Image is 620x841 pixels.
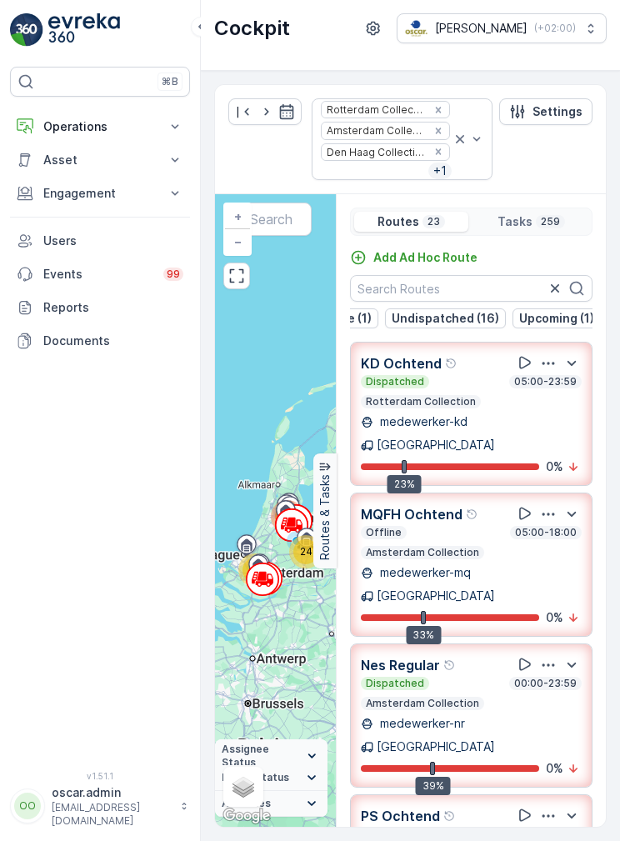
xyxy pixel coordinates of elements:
[377,715,465,732] p: medewerker-nr
[361,504,462,524] p: MQFH Ochtend
[432,163,448,179] p: + 1
[392,310,499,327] p: Undispatched (16)
[539,215,562,228] p: 259
[377,738,495,755] p: [GEOGRAPHIC_DATA]
[364,375,426,388] p: Dispatched
[361,655,440,675] p: Nes Regular
[10,177,190,210] button: Engagement
[10,291,190,324] a: Reports
[364,526,403,539] p: Offline
[215,791,327,817] summary: Activities
[364,697,481,710] p: Amsterdam Collection
[234,234,242,248] span: −
[10,324,190,358] a: Documents
[10,143,190,177] button: Asset
[215,765,327,791] summary: Route Status
[215,739,327,773] summary: Assignee Status
[322,123,428,138] div: Amsterdam Collection
[322,102,428,118] div: Rotterdam Collection
[239,203,312,236] input: Search for tasks or a location
[546,458,563,475] p: 0 %
[364,395,477,408] p: Rotterdam Collection
[14,793,41,819] div: OO
[534,22,576,35] p: ( +02:00 )
[10,13,43,47] img: logo
[222,771,289,784] span: Route Status
[429,103,447,117] div: Remove Rotterdam Collection
[404,19,428,38] img: basis-logo_rgb2x.png
[43,118,157,135] p: Operations
[228,98,302,125] input: dd/mm/yyyy
[443,809,457,823] div: Help Tooltip Icon
[426,215,442,228] p: 23
[385,308,506,328] button: Undispatched (16)
[499,98,592,125] button: Settings
[225,768,262,805] a: Layers
[225,204,250,229] a: Zoom In
[532,103,582,120] p: Settings
[219,805,274,827] img: Google
[219,805,274,827] a: Open this area in Google Maps (opens a new window)
[373,249,477,266] p: Add Ad Hoc Route
[512,677,578,690] p: 00:00-23:59
[350,275,592,302] input: Search Routes
[322,144,428,160] div: Den Haag Collection
[377,588,495,604] p: [GEOGRAPHIC_DATA]
[214,15,290,42] p: Cockpit
[43,233,183,249] p: Users
[52,784,172,801] p: oscar.admin
[361,806,440,826] p: PS Ochtend
[48,13,120,47] img: logo_light-DOdMpM7g.png
[377,213,419,230] p: Routes
[52,801,172,828] p: [EMAIL_ADDRESS][DOMAIN_NAME]
[429,124,447,138] div: Remove Amsterdam Collection
[512,308,601,328] button: Upcoming (1)
[377,564,471,581] p: medewerker-mq
[429,145,447,158] div: Remove Den Haag Collection
[364,677,426,690] p: Dispatched
[10,784,190,828] button: OOoscar.admin[EMAIL_ADDRESS][DOMAIN_NAME]
[10,110,190,143] button: Operations
[10,771,190,781] span: v 1.51.1
[397,13,607,43] button: [PERSON_NAME](+02:00)
[43,152,157,168] p: Asset
[234,209,242,223] span: +
[43,266,153,283] p: Events
[519,310,594,327] p: Upcoming (1)
[361,353,442,373] p: KD Ochtend
[167,268,180,281] p: 99
[435,20,527,37] p: [PERSON_NAME]
[512,375,578,388] p: 05:00-23:59
[443,658,457,672] div: Help Tooltip Icon
[406,626,441,644] div: 33%
[416,777,451,795] div: 39%
[350,249,477,266] a: Add Ad Hoc Route
[43,333,183,349] p: Documents
[546,760,563,777] p: 0 %
[289,535,322,568] div: 24
[377,437,495,453] p: [GEOGRAPHIC_DATA]
[445,357,458,370] div: Help Tooltip Icon
[466,508,479,521] div: Help Tooltip Icon
[43,299,183,316] p: Reports
[222,797,271,810] span: Activities
[546,609,563,626] p: 0 %
[377,413,467,430] p: medewerker-kd
[225,229,250,254] a: Zoom Out
[387,475,422,493] div: 23%
[162,75,178,88] p: ⌘B
[364,546,481,559] p: Amsterdam Collection
[513,526,578,539] p: 05:00-18:00
[238,553,272,587] div: 63
[317,474,333,560] p: Routes & Tasks
[43,185,157,202] p: Engagement
[222,743,300,769] span: Assignee Status
[10,224,190,258] a: Users
[497,213,532,230] p: Tasks
[10,258,190,291] a: Events99
[300,545,312,558] span: 24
